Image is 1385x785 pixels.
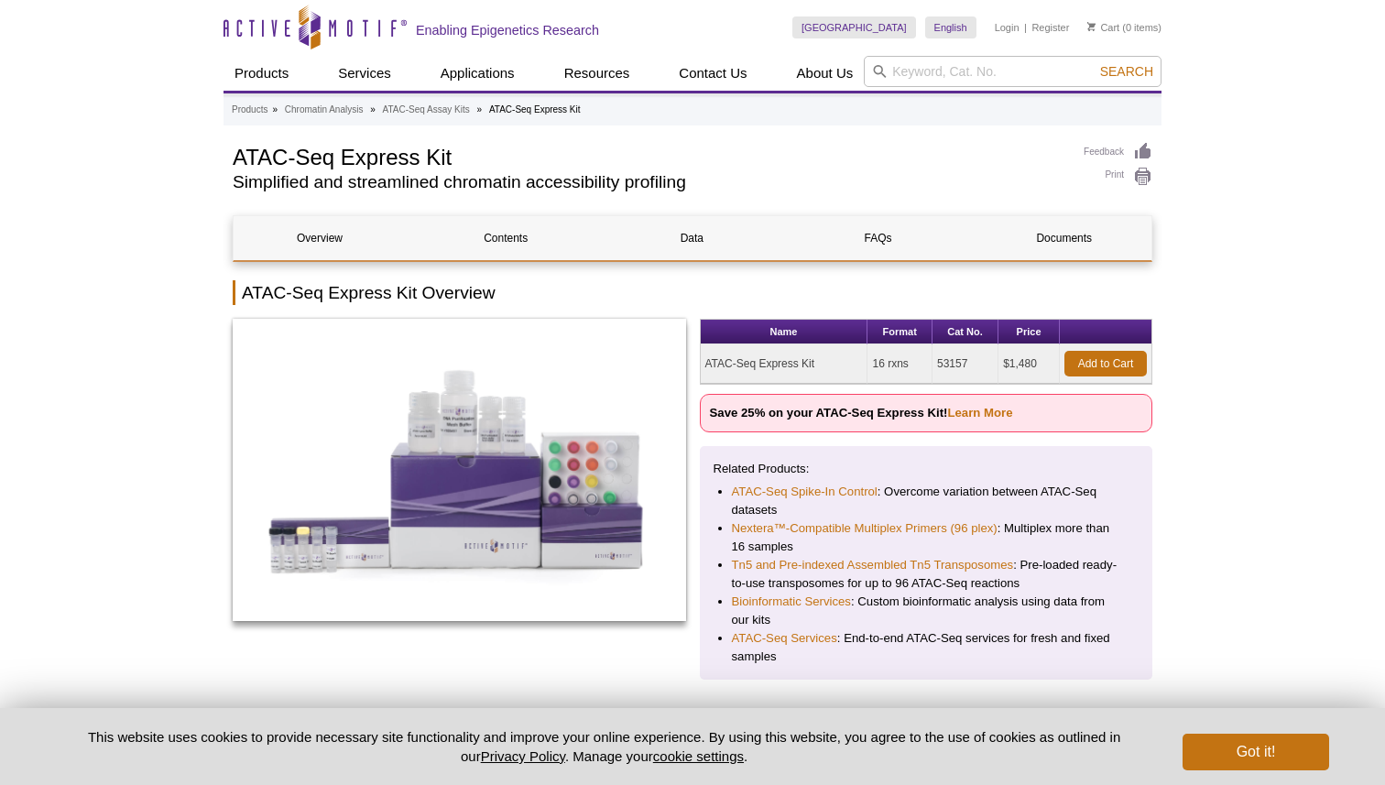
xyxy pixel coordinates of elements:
td: 16 rxns [867,344,932,384]
button: Search [1095,63,1159,80]
a: Print [1084,167,1152,187]
a: Contact Us [668,56,758,91]
a: ATAC-Seq Spike-In Control [732,483,878,501]
li: » [272,104,278,114]
h2: Simplified and streamlined chromatin accessibility profiling [233,174,1065,191]
p: This website uses cookies to provide necessary site functionality and improve your online experie... [56,727,1152,766]
li: : Multiplex more than 16 samples [732,519,1121,556]
a: Data [605,216,778,260]
a: English [925,16,976,38]
a: Products [232,102,267,118]
a: Services [327,56,402,91]
button: Got it! [1183,734,1329,770]
span: Search [1100,64,1153,79]
a: Login [995,21,1020,34]
strong: Save 25% on your ATAC-Seq Express Kit! [710,406,1013,420]
a: Applications [430,56,526,91]
h1: ATAC-Seq Express Kit [233,142,1065,169]
td: ATAC-Seq Express Kit [701,344,868,384]
th: Price [998,320,1060,344]
li: : Pre-loaded ready-to-use transposomes for up to 96 ATAC-Seq reactions [732,556,1121,593]
a: ATAC-Seq Services [732,629,837,648]
th: Format [867,320,932,344]
a: Documents [978,216,1151,260]
a: FAQs [792,216,965,260]
td: $1,480 [998,344,1060,384]
a: Feedback [1084,142,1152,162]
li: : Custom bioinformatic analysis using data from our kits [732,593,1121,629]
a: Nextera™-Compatible Multiplex Primers (96 plex) [732,519,998,538]
li: | [1024,16,1027,38]
a: Privacy Policy [481,748,565,764]
li: » [477,104,483,114]
li: (0 items) [1087,16,1161,38]
th: Name [701,320,868,344]
a: Products [224,56,300,91]
h2: ATAC-Seq Express Kit Overview [233,280,1152,305]
a: Cart [1087,21,1119,34]
img: Your Cart [1087,22,1096,31]
a: Contents [420,216,592,260]
a: ATAC-Seq Assay Kits [383,102,470,118]
img: ATAC-Seq Express Kit [233,319,686,621]
li: : End-to-end ATAC-Seq services for fresh and fixed samples [732,629,1121,666]
a: Resources [553,56,641,91]
a: Learn More [947,406,1012,420]
a: Tn5 and Pre-indexed Assembled Tn5 Transposomes [732,556,1014,574]
li: ATAC-Seq Express Kit [489,104,581,114]
li: : Overcome variation between ATAC-Seq datasets [732,483,1121,519]
td: 53157 [932,344,998,384]
button: cookie settings [653,748,744,764]
li: » [370,104,376,114]
a: About Us [786,56,865,91]
a: Bioinformatic Services [732,593,851,611]
h2: Enabling Epigenetics Research [416,22,599,38]
a: Overview [234,216,406,260]
a: Chromatin Analysis [285,102,364,118]
a: Add to Cart [1064,351,1147,376]
th: Cat No. [932,320,998,344]
a: [GEOGRAPHIC_DATA] [792,16,916,38]
input: Keyword, Cat. No. [864,56,1161,87]
p: Related Products: [714,460,1140,478]
a: Register [1031,21,1069,34]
